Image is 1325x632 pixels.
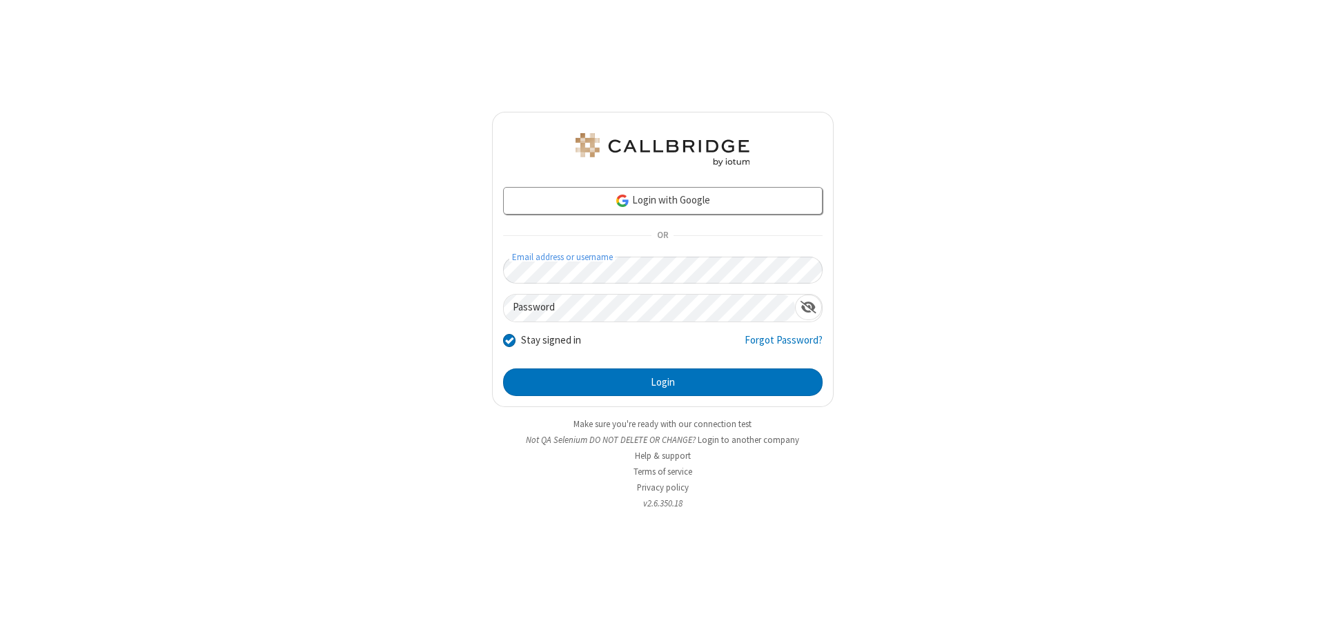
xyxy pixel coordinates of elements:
a: Privacy policy [637,482,689,493]
li: Not QA Selenium DO NOT DELETE OR CHANGE? [492,433,834,446]
a: Terms of service [634,466,692,477]
img: google-icon.png [615,193,630,208]
iframe: Chat [1290,596,1315,622]
button: Login to another company [698,433,799,446]
a: Help & support [635,450,691,462]
button: Login [503,368,823,396]
input: Password [504,295,795,322]
a: Login with Google [503,187,823,215]
label: Stay signed in [521,333,581,348]
img: QA Selenium DO NOT DELETE OR CHANGE [573,133,752,166]
div: Show password [795,295,822,320]
a: Forgot Password? [745,333,823,359]
li: v2.6.350.18 [492,497,834,510]
span: OR [651,226,674,246]
input: Email address or username [503,257,823,284]
a: Make sure you're ready with our connection test [573,418,752,430]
